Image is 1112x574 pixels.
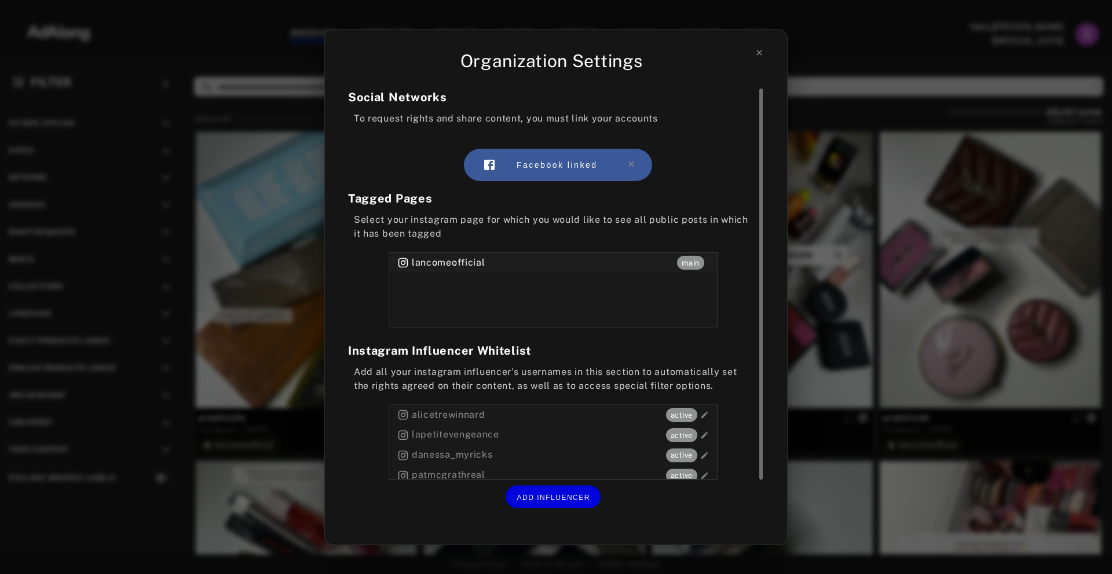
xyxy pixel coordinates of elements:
[348,342,758,359] div: Instagram Influencer Whitelist
[397,448,506,462] span: danessa_myricks
[1054,518,1112,574] iframe: Chat Widget
[397,428,506,442] span: lapetitevengeance
[348,523,758,540] div: Blacklisted creators
[677,257,704,269] span: main
[348,112,758,126] div: To request rights and share content, you must link your accounts
[348,213,758,241] div: Select your instagram page for which you would like to see all public posts in which it has been ...
[397,468,506,483] span: patmcgrathreal
[348,190,758,207] div: Tagged Pages
[397,408,506,422] span: alicetrewinnard
[348,365,758,393] div: Add all your instagram influencer's usernames in this section to automatically set the rights agr...
[389,253,717,273] div: lancomeofficial
[348,89,758,106] div: Social Networks
[666,450,697,461] span: active
[517,160,597,170] span: Facebook linked
[348,48,755,74] div: Organization Settings
[389,465,717,485] div: patmcgrathreal
[389,445,717,465] div: danessa_myricks
[389,425,717,445] div: lapetitevengeance
[506,485,601,508] button: ADD INFLUENCER
[389,405,717,425] div: alicetrewinnard
[397,256,485,270] span: lancomeofficial
[666,410,697,421] span: active
[666,430,697,441] span: active
[666,470,697,481] span: active
[517,494,590,502] span: ADD INFLUENCER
